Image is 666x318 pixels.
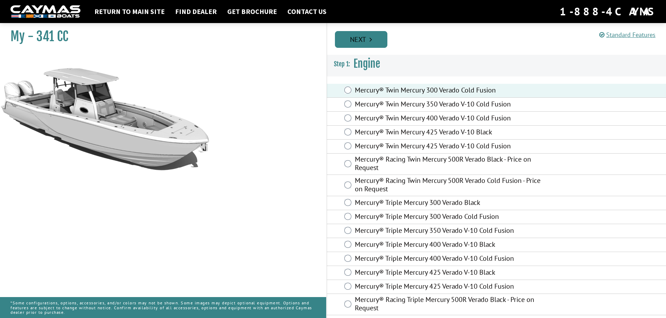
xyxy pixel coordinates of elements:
[355,128,542,138] label: Mercury® Twin Mercury 425 Verado V-10 Black
[599,31,656,39] a: Standard Features
[355,268,542,278] label: Mercury® Triple Mercury 425 Verado V-10 Black
[355,295,542,314] label: Mercury® Racing Triple Mercury 500R Verado Black - Price on Request
[355,254,542,264] label: Mercury® Triple Mercury 400 Verado V-10 Cold Fusion
[355,282,542,292] label: Mercury® Triple Mercury 425 Verado V-10 Cold Fusion
[355,86,542,96] label: Mercury® Twin Mercury 300 Verado Cold Fusion
[560,4,656,19] div: 1-888-4CAYMAS
[355,226,542,236] label: Mercury® Triple Mercury 350 Verado V-10 Cold Fusion
[355,142,542,152] label: Mercury® Twin Mercury 425 Verado V-10 Cold Fusion
[91,7,168,16] a: Return to main site
[10,5,80,18] img: white-logo-c9c8dbefe5ff5ceceb0f0178aa75bf4bb51f6bca0971e226c86eb53dfe498488.png
[355,240,542,250] label: Mercury® Triple Mercury 400 Verado V-10 Black
[224,7,280,16] a: Get Brochure
[355,176,542,195] label: Mercury® Racing Twin Mercury 500R Verado Cold Fusion - Price on Request
[355,100,542,110] label: Mercury® Twin Mercury 350 Verado V-10 Cold Fusion
[172,7,220,16] a: Find Dealer
[10,297,316,318] p: *Some configurations, options, accessories, and/or colors may not be shown. Some images may depic...
[355,198,542,208] label: Mercury® Triple Mercury 300 Verado Black
[284,7,330,16] a: Contact Us
[335,31,387,48] a: Next
[355,114,542,124] label: Mercury® Twin Mercury 400 Verado V-10 Cold Fusion
[10,29,309,44] h1: My - 341 CC
[355,212,542,222] label: Mercury® Triple Mercury 300 Verado Cold Fusion
[355,155,542,173] label: Mercury® Racing Twin Mercury 500R Verado Black - Price on Request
